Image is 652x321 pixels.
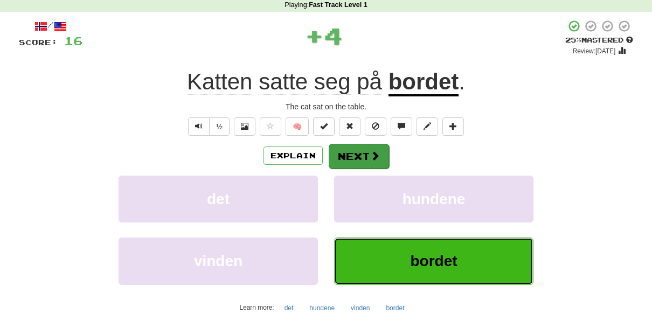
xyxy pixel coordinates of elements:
button: 🧠 [286,117,309,136]
span: vinden [194,253,242,269]
button: Explain [263,146,323,165]
small: Review: [DATE] [573,47,616,55]
button: Play sentence audio (ctl+space) [188,117,210,136]
span: bordet [410,253,457,269]
button: Reset to 0% Mastered (alt+r) [339,117,360,136]
button: ½ [209,117,230,136]
span: på [357,69,382,95]
u: bordet [389,69,459,96]
span: 25 % [565,36,581,44]
div: The cat sat on the table. [19,101,633,112]
span: Score: [19,38,58,47]
div: / [19,19,82,33]
span: seg [314,69,351,95]
button: vinden [119,238,318,284]
button: Add to collection (alt+a) [442,117,464,136]
span: det [207,191,230,207]
button: Edit sentence (alt+d) [417,117,438,136]
button: Discuss sentence (alt+u) [391,117,412,136]
button: vinden [345,300,376,316]
span: + [305,19,324,52]
button: det [119,176,318,222]
span: hundene [403,191,466,207]
span: 16 [64,34,82,47]
button: det [279,300,300,316]
button: hundene [334,176,533,222]
div: Text-to-speech controls [186,117,230,136]
button: bordet [380,300,410,316]
button: bordet [334,238,533,284]
span: . [459,69,465,94]
span: satte [259,69,308,95]
button: Set this sentence to 100% Mastered (alt+m) [313,117,335,136]
button: hundene [303,300,341,316]
button: Favorite sentence (alt+f) [260,117,281,136]
button: Show image (alt+x) [234,117,255,136]
span: Katten [187,69,252,95]
div: Mastered [565,36,633,45]
small: Learn more: [240,304,274,311]
span: 4 [324,22,343,49]
button: Next [329,144,389,169]
button: Ignore sentence (alt+i) [365,117,386,136]
strong: Fast Track Level 1 [309,1,367,9]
